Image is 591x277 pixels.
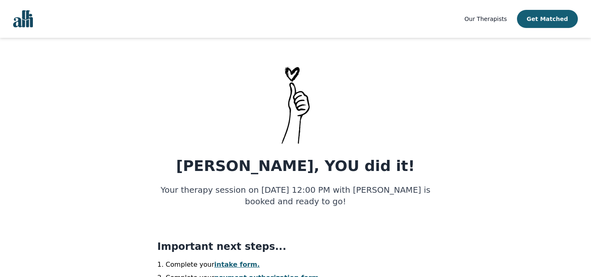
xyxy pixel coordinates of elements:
button: Get Matched [517,10,578,28]
a: intake form. [214,261,260,268]
h3: Important next steps... [158,240,434,253]
h1: [PERSON_NAME], YOU did it! [176,158,415,174]
img: Thank-You-_1_uatste.png [275,64,317,145]
img: alli logo [13,10,33,28]
li: Complete your [158,260,434,270]
h5: Your therapy session on [DATE] 12:00 PM with [PERSON_NAME] is booked and ready to go! [158,184,434,207]
a: Our Therapists [464,14,507,24]
span: Our Therapists [464,16,507,22]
